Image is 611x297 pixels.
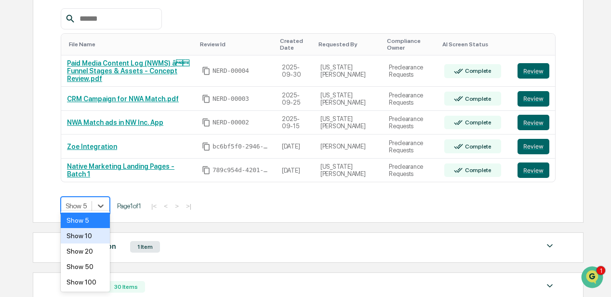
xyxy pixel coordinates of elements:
span: Attestations [80,216,120,225]
span: NERD-00003 [213,95,249,103]
td: 2025-09-30 [276,55,315,87]
img: 8933085812038_c878075ebb4cc5468115_72.jpg [20,92,38,109]
a: Paid Media Content Log (NWMS) â Funnel Stages & Assets - Concept Review.pdf [67,59,189,82]
td: [US_STATE][PERSON_NAME] [315,87,383,111]
td: Preclearance Requests [383,111,438,135]
div: We're available if you need us! [43,102,133,109]
div: Complete [463,167,491,174]
div: Toggle SortBy [200,41,272,48]
td: Preclearance Requests [383,135,438,159]
div: Complete [463,67,491,74]
button: < [161,202,171,210]
img: DeeAnn Dempsey (C) [10,166,25,182]
a: 🖐️Preclearance [6,212,66,229]
span: [DATE] [85,149,105,157]
td: 2025-09-25 [276,87,315,111]
div: Toggle SortBy [519,41,551,48]
button: |< [148,202,159,210]
a: 🗄️Attestations [66,212,123,229]
span: bc6bf5f0-2946-4cd9-9db4-7e10a28e2bd0 [213,143,270,150]
span: NERD-00002 [213,119,249,126]
div: Show 5 [61,213,110,228]
iframe: Open customer support [580,265,606,291]
td: Preclearance Requests [383,55,438,87]
span: Copy Id [202,166,211,175]
div: 🗄️ [70,216,78,224]
td: Preclearance Requests [383,87,438,111]
button: Start new chat [164,95,175,107]
td: [US_STATE][PERSON_NAME] [315,159,383,182]
button: Review [518,91,549,107]
button: Review [518,162,549,178]
div: Show 20 [61,243,110,259]
a: CRM Campaign for NWA Match.pdf [67,95,179,103]
div: 1 Item [130,241,160,253]
td: [US_STATE][PERSON_NAME] [315,111,383,135]
a: Native Marketing Landing Pages - Batch 1 [67,162,174,178]
td: 2025-09-15 [276,111,315,135]
a: Powered byPylon [68,225,117,233]
button: >| [183,202,194,210]
button: Review [518,139,549,154]
button: Review [518,115,549,130]
span: [PERSON_NAME] (C) [30,175,88,183]
button: Review [518,63,549,79]
span: Copy Id [202,67,211,75]
td: [DATE] [276,135,315,159]
div: Start new chat [43,92,158,102]
div: Complete [463,143,491,150]
button: > [172,202,182,210]
span: Copy Id [202,118,211,127]
span: Copy Id [202,94,211,103]
span: Pylon [96,226,117,233]
span: [PERSON_NAME] [30,149,78,157]
p: How can we help? [10,39,175,54]
div: Past conversations [10,125,65,133]
span: Preclearance [19,216,62,225]
div: 🖐️ [10,216,17,224]
td: Preclearance Requests [383,159,438,182]
div: Complete [463,95,491,102]
div: Toggle SortBy [319,41,379,48]
a: NWA Match ads in NW Inc. App [67,119,163,126]
span: 789c954d-4201-4a98-a409-5f3c2b22b70d [213,166,270,174]
span: Copy Id [202,142,211,151]
img: 1746055101610-c473b297-6a78-478c-a979-82029cc54cd1 [19,150,27,158]
button: See all [149,123,175,135]
div: Complete [463,119,491,126]
div: Toggle SortBy [69,41,192,48]
a: Zoe Integration [67,143,117,150]
td: [PERSON_NAME] [315,135,383,159]
img: Jack Rasmussen [10,140,25,156]
div: Toggle SortBy [442,41,508,48]
img: Greenboard [10,10,29,29]
div: Show 100 [61,274,110,290]
img: caret [544,280,556,292]
div: Show 50 [61,259,110,274]
span: • [90,175,93,183]
span: [DATE] [95,175,115,183]
td: [DATE] [276,159,315,182]
td: [US_STATE][PERSON_NAME] [315,55,383,87]
img: 1746055101610-c473b297-6a78-478c-a979-82029cc54cd1 [10,92,27,109]
span: • [80,149,83,157]
span: Page 1 of 1 [117,202,141,210]
div: 30 Items [107,281,145,293]
span: NERD-00004 [213,67,249,75]
div: Toggle SortBy [387,38,435,51]
div: Show 10 [61,228,110,243]
div: Toggle SortBy [280,38,311,51]
img: caret [544,240,556,252]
